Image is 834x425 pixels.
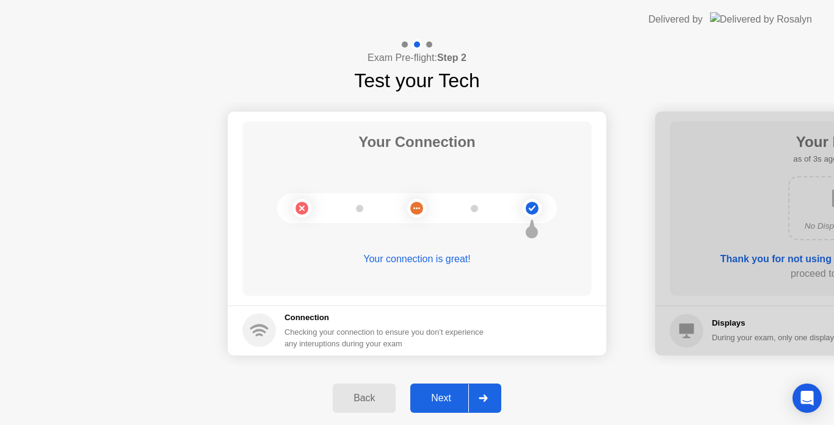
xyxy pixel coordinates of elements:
[792,384,822,413] div: Open Intercom Messenger
[410,384,501,413] button: Next
[242,252,592,266] div: Your connection is great!
[710,12,812,26] img: Delivered by Rosalyn
[437,52,466,63] b: Step 2
[333,384,396,413] button: Back
[354,66,480,95] h1: Test your Tech
[336,393,392,404] div: Back
[285,326,491,349] div: Checking your connection to ensure you don’t experience any interuptions during your exam
[648,12,703,27] div: Delivered by
[285,312,491,324] h5: Connection
[414,393,468,404] div: Next
[358,131,476,153] h1: Your Connection
[368,51,466,65] h4: Exam Pre-flight:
